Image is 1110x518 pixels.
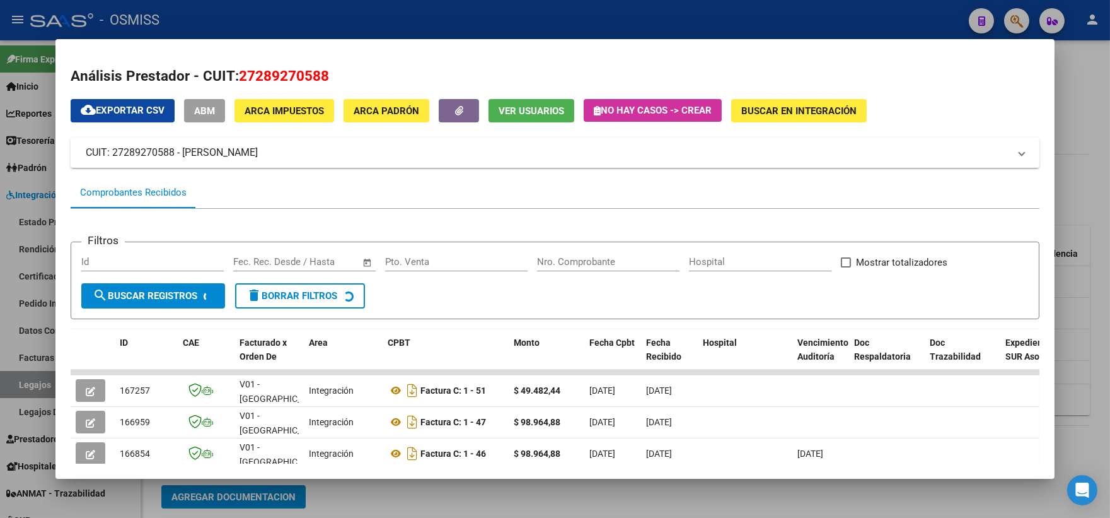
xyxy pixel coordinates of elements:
span: Fecha Cpbt [589,338,635,348]
button: No hay casos -> Crear [584,99,722,122]
mat-icon: search [93,288,108,303]
strong: Factura C: 1 - 51 [420,386,486,396]
span: CAE [183,338,199,348]
button: Exportar CSV [71,99,175,122]
span: No hay casos -> Crear [594,105,712,116]
button: ABM [184,99,225,122]
mat-expansion-panel-header: CUIT: 27289270588 - [PERSON_NAME] [71,138,1039,168]
datatable-header-cell: Expediente SUR Asociado [1000,329,1070,385]
button: ARCA Padrón [344,99,429,122]
span: Integración [309,449,354,459]
span: Buscar en Integración [741,105,857,117]
span: Hospital [703,338,737,348]
span: Exportar CSV [81,105,165,116]
button: Open calendar [361,256,375,270]
span: Area [309,338,328,348]
strong: Factura C: 1 - 47 [420,417,486,427]
span: Ver Usuarios [499,105,564,117]
mat-icon: delete [246,288,262,303]
button: Ver Usuarios [489,99,574,122]
span: CPBT [388,338,410,348]
datatable-header-cell: Area [304,329,383,385]
span: V01 - [GEOGRAPHIC_DATA] [240,442,325,467]
strong: $ 49.482,44 [514,386,560,396]
span: [DATE] [646,386,672,396]
span: [DATE] [646,449,672,459]
span: Vencimiento Auditoría [797,338,848,362]
span: Expediente SUR Asociado [1005,338,1061,362]
span: ABM [194,105,215,117]
span: Doc Trazabilidad [930,338,981,362]
datatable-header-cell: CPBT [383,329,509,385]
span: [DATE] [589,386,615,396]
span: [DATE] [589,417,615,427]
button: Buscar en Integración [731,99,867,122]
datatable-header-cell: Fecha Recibido [641,329,698,385]
datatable-header-cell: Doc Respaldatoria [849,329,925,385]
mat-panel-title: CUIT: 27289270588 - [PERSON_NAME] [86,145,1009,160]
datatable-header-cell: Vencimiento Auditoría [792,329,849,385]
strong: $ 98.964,88 [514,449,560,459]
span: 167257 [120,386,150,396]
h2: Análisis Prestador - CUIT: [71,66,1039,87]
strong: $ 98.964,88 [514,417,560,427]
datatable-header-cell: Facturado x Orden De [234,329,304,385]
div: Open Intercom Messenger [1067,475,1097,505]
span: Doc Respaldatoria [854,338,911,362]
datatable-header-cell: ID [115,329,178,385]
span: ID [120,338,128,348]
span: ARCA Impuestos [245,105,324,117]
span: Borrar Filtros [246,290,337,302]
span: [DATE] [589,449,615,459]
span: Integración [309,417,354,427]
datatable-header-cell: Hospital [698,329,792,385]
input: Fecha fin [296,256,357,268]
mat-icon: cloud_download [81,102,96,117]
span: 166854 [120,449,150,459]
span: Buscar Registros [93,290,197,302]
span: Facturado x Orden De [240,338,287,362]
button: Buscar Registros [81,283,225,309]
span: [DATE] [797,449,823,459]
datatable-header-cell: Monto [509,329,584,385]
button: ARCA Impuestos [234,99,334,122]
i: Descargar documento [404,444,420,464]
span: ARCA Padrón [354,105,419,117]
div: Comprobantes Recibidos [80,185,187,200]
span: [DATE] [646,417,672,427]
span: Fecha Recibido [646,338,681,362]
span: Mostrar totalizadores [856,255,947,270]
h3: Filtros [81,232,125,249]
span: V01 - [GEOGRAPHIC_DATA] [240,411,325,435]
span: Integración [309,386,354,396]
datatable-header-cell: CAE [178,329,234,385]
strong: Factura C: 1 - 46 [420,449,486,459]
i: Descargar documento [404,412,420,432]
datatable-header-cell: Fecha Cpbt [584,329,641,385]
span: V01 - [GEOGRAPHIC_DATA] [240,379,325,404]
input: Fecha inicio [233,256,284,268]
span: Monto [514,338,540,348]
button: Borrar Filtros [235,283,365,309]
span: 27289270588 [239,68,329,84]
span: 166959 [120,417,150,427]
datatable-header-cell: Doc Trazabilidad [925,329,1000,385]
i: Descargar documento [404,380,420,401]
